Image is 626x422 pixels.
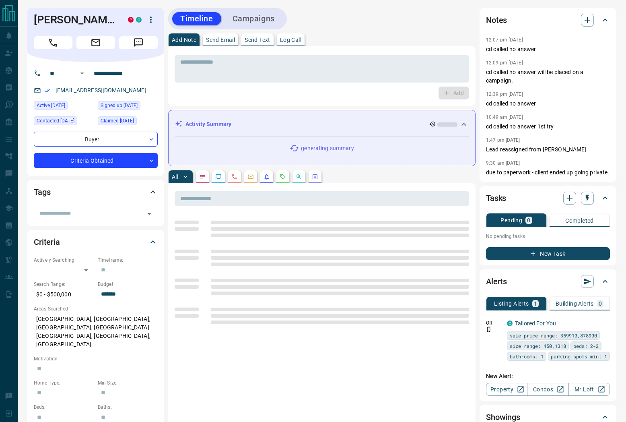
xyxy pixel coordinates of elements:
[119,36,158,49] span: Message
[34,132,158,147] div: Buyer
[486,122,610,131] p: cd called no answer 1st try
[486,145,610,154] p: Lead reassigned from [PERSON_NAME]
[486,60,523,66] p: 12:09 pm [DATE]
[34,36,72,49] span: Call
[312,174,318,180] svg: Agent Actions
[599,301,602,306] p: 0
[486,137,520,143] p: 1:47 pm [DATE]
[534,301,537,306] p: 1
[247,174,254,180] svg: Emails
[280,37,301,43] p: Log Call
[34,281,94,288] p: Search Range:
[568,383,610,396] a: Mr.Loft
[144,208,155,219] button: Open
[34,355,158,362] p: Motivation:
[556,301,594,306] p: Building Alerts
[486,275,507,288] h2: Alerts
[486,99,610,108] p: cd called no answer
[76,36,115,49] span: Email
[486,247,610,260] button: New Task
[136,17,142,23] div: condos.ca
[34,257,94,264] p: Actively Searching:
[128,17,134,23] div: property.ca
[486,45,610,54] p: cd called no answer
[77,68,87,78] button: Open
[34,153,158,168] div: Criteria Obtained
[44,88,50,93] svg: Email Verified
[172,37,196,43] p: Add Note
[101,117,134,125] span: Claimed [DATE]
[98,101,158,112] div: Sun Jan 31 2016
[34,232,158,252] div: Criteria
[565,218,594,223] p: Completed
[486,230,610,242] p: No pending tasks
[500,217,522,223] p: Pending
[486,160,520,166] p: 9:30 am [DATE]
[486,114,523,120] p: 10:49 am [DATE]
[98,379,158,387] p: Min Size:
[486,68,610,85] p: cd called no answer will be placed on a campaign.
[172,174,178,180] p: All
[510,331,597,339] span: sale price range: 359910,878900
[507,321,513,326] div: condos.ca
[34,13,116,26] h1: [PERSON_NAME]
[98,116,158,128] div: Thu Sep 16 2021
[486,192,506,205] h2: Tasks
[527,383,568,396] a: Condos
[34,182,158,202] div: Tags
[98,403,158,411] p: Baths:
[224,12,283,25] button: Campaigns
[510,352,544,360] span: bathrooms: 1
[37,101,65,110] span: Active [DATE]
[231,174,238,180] svg: Calls
[280,174,286,180] svg: Requests
[34,379,94,387] p: Home Type:
[486,10,610,30] div: Notes
[486,383,527,396] a: Property
[486,272,610,291] div: Alerts
[34,116,94,128] div: Fri Sep 05 2025
[185,120,231,128] p: Activity Summary
[56,87,146,93] a: [EMAIL_ADDRESS][DOMAIN_NAME]
[245,37,270,43] p: Send Text
[98,281,158,288] p: Budget:
[301,144,354,153] p: generating summary
[494,301,529,306] p: Listing Alerts
[199,174,206,180] svg: Notes
[551,352,607,360] span: parking spots min: 1
[34,186,50,199] h2: Tags
[37,117,74,125] span: Contacted [DATE]
[206,37,235,43] p: Send Email
[215,174,222,180] svg: Lead Browsing Activity
[486,319,502,327] p: Off
[34,312,158,351] p: [GEOGRAPHIC_DATA], [GEOGRAPHIC_DATA], [GEOGRAPHIC_DATA], [GEOGRAPHIC_DATA] [GEOGRAPHIC_DATA], [GE...
[486,168,610,177] p: due to paperwork - client ended up going private.
[515,320,556,327] a: Tailored For You
[175,117,469,132] div: Activity Summary
[264,174,270,180] svg: Listing Alerts
[172,12,221,25] button: Timeline
[527,217,530,223] p: 0
[34,236,60,248] h2: Criteria
[486,327,492,332] svg: Push Notification Only
[34,305,158,312] p: Areas Searched:
[486,14,507,27] h2: Notes
[296,174,302,180] svg: Opportunities
[34,403,94,411] p: Beds:
[98,257,158,264] p: Timeframe:
[34,101,94,112] div: Mon Sep 08 2025
[486,91,523,97] p: 12:39 pm [DATE]
[101,101,138,110] span: Signed up [DATE]
[486,372,610,381] p: New Alert:
[34,288,94,301] p: $0 - $500,000
[510,342,566,350] span: size range: 450,1318
[486,37,523,43] p: 12:07 pm [DATE]
[486,188,610,208] div: Tasks
[573,342,599,350] span: beds: 2-2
